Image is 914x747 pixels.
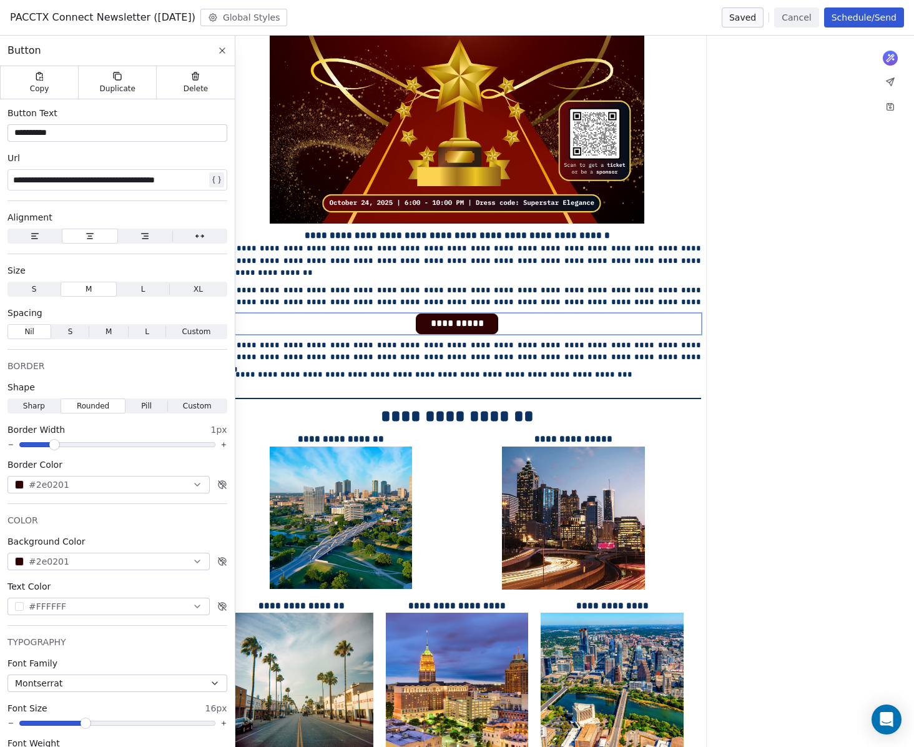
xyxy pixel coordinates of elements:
[7,43,41,58] span: Button
[29,478,69,492] span: #2e0201
[32,284,37,295] span: S
[872,705,902,735] div: Open Intercom Messenger
[824,7,904,27] button: Schedule/Send
[7,458,62,471] span: Border Color
[7,598,210,615] button: #FFFFFF
[7,107,57,119] span: Button Text
[106,326,112,337] span: M
[7,307,42,319] span: Spacing
[182,326,210,337] span: Custom
[29,600,66,613] span: #FFFFFF
[141,400,152,412] span: Pill
[7,657,57,670] span: Font Family
[7,580,51,593] span: Text Color
[10,10,195,25] span: PACCTX Connect Newsletter ([DATE])
[7,636,227,648] div: TYPOGRAPHY
[184,84,209,94] span: Delete
[7,702,47,715] span: Font Size
[145,326,149,337] span: L
[23,400,45,412] span: Sharp
[7,211,52,224] span: Alignment
[774,7,818,27] button: Cancel
[30,84,49,94] span: Copy
[194,284,203,295] span: XL
[211,423,227,436] span: 1px
[722,7,764,27] button: Saved
[7,535,86,548] span: Background Color
[205,702,227,715] span: 16px
[200,9,288,26] button: Global Styles
[7,553,210,570] button: #2e0201
[183,400,212,412] span: Custom
[15,677,62,690] span: Montserrat
[68,326,73,337] span: S
[7,476,210,493] button: #2e0201
[7,264,26,277] span: Size
[100,84,135,94] span: Duplicate
[7,423,65,436] span: Border Width
[7,360,227,372] div: BORDER
[141,284,145,295] span: L
[7,152,20,164] span: Url
[7,514,227,527] div: COLOR
[7,381,35,393] span: Shape
[29,555,69,568] span: #2e0201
